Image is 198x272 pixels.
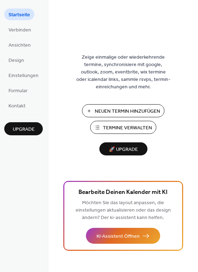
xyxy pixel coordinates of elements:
a: Ansichten [4,39,35,51]
span: Möchten Sie das layout anpassen, die einstellungen aktualisieren oder das design ändern? Der ki-a... [76,198,171,223]
span: Kontakt [8,102,25,110]
span: Verbinden [8,26,31,34]
span: Termine Verwalten [103,124,152,132]
button: Termine Verwalten [90,121,156,134]
a: Kontakt [4,100,30,111]
span: Einstellungen [8,72,39,79]
span: Upgrade [13,126,35,133]
button: KI-Assistent Öffnen [86,228,160,244]
span: 🚀 Upgrade [104,145,143,154]
span: Formular [8,87,28,95]
span: Zeige einmalige oder wiederkehrende termine, synchronisiere mit google, outlook, zoom, eventbrite... [76,54,171,91]
button: 🚀 Upgrade [99,142,147,155]
span: KI-Assistent Öffnen [97,233,140,240]
span: Bearbeite Deinen Kalender mit KI [78,188,168,197]
span: Design [8,57,24,64]
span: Startseite [8,11,30,19]
a: Verbinden [4,24,35,35]
a: Formular [4,84,32,96]
a: Startseite [4,8,34,20]
a: Einstellungen [4,69,43,81]
button: Upgrade [4,122,43,135]
button: Neuen Termin Hinzufügen [82,104,164,117]
span: Neuen Termin Hinzufügen [95,108,160,115]
span: Ansichten [8,42,31,49]
a: Design [4,54,28,66]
